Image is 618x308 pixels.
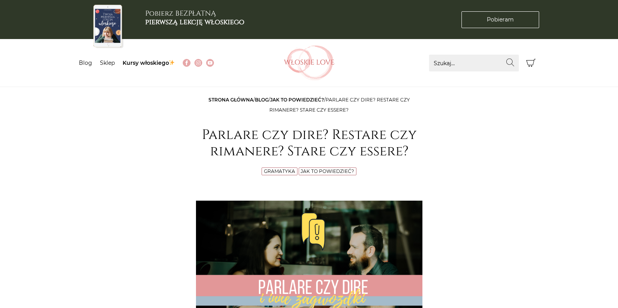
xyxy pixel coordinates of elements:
[169,60,175,65] img: ✨
[269,97,410,113] span: Parlare czy dire? Restare czy rimanere? Stare czy essere?
[208,97,253,103] a: Strona główna
[145,17,244,27] b: pierwszą lekcję włoskiego
[100,59,115,66] a: Sklep
[196,127,422,160] h1: Parlare czy dire? Restare czy rimanere? Stare czy essere?
[270,97,324,103] a: Jak to powiedzieć?
[79,59,92,66] a: Blog
[145,9,244,26] h3: Pobierz BEZPŁATNĄ
[523,55,540,71] button: Koszyk
[429,55,519,71] input: Szukaj...
[301,168,354,174] a: Jak to powiedzieć?
[255,97,269,103] a: Blog
[123,59,175,66] a: Kursy włoskiego
[208,97,410,113] span: / / /
[461,11,539,28] a: Pobieram
[487,16,514,24] span: Pobieram
[284,45,335,80] img: Włoskielove
[264,168,295,174] a: Gramatyka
